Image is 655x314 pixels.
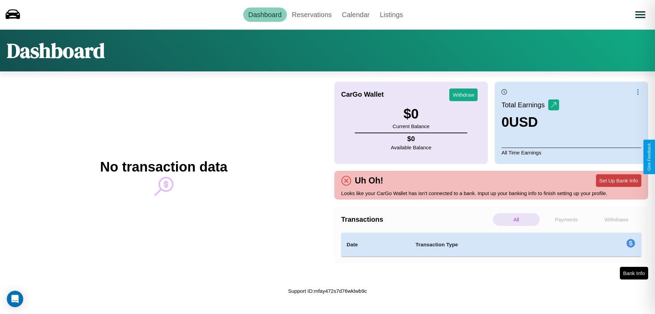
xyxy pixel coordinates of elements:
[393,106,430,122] h3: $ 0
[351,176,387,186] h4: Uh Oh!
[341,216,491,223] h4: Transactions
[596,174,641,187] button: Set Up Bank Info
[7,37,105,65] h1: Dashboard
[501,99,548,111] p: Total Earnings
[416,241,570,249] h4: Transaction Type
[7,291,23,307] div: Open Intercom Messenger
[449,88,478,101] button: Withdraw
[391,135,432,143] h4: $ 0
[631,5,650,24] button: Open menu
[337,8,375,22] a: Calendar
[620,267,648,279] button: Bank Info
[593,213,640,226] p: Withdraws
[493,213,540,226] p: All
[543,213,590,226] p: Payments
[341,189,641,198] p: Looks like your CarGo Wallet has isn't connected to a bank. Input up your banking info to finish ...
[347,241,405,249] h4: Date
[287,8,337,22] a: Reservations
[288,286,367,296] p: Support ID: mfay472s7d76wklwb9c
[375,8,408,22] a: Listings
[341,233,641,257] table: simple table
[341,91,384,98] h4: CarGo Wallet
[501,148,641,157] p: All Time Earnings
[647,143,652,171] div: Give Feedback
[393,122,430,131] p: Current Balance
[100,159,227,175] h2: No transaction data
[243,8,287,22] a: Dashboard
[391,143,432,152] p: Available Balance
[501,114,559,130] h3: 0 USD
